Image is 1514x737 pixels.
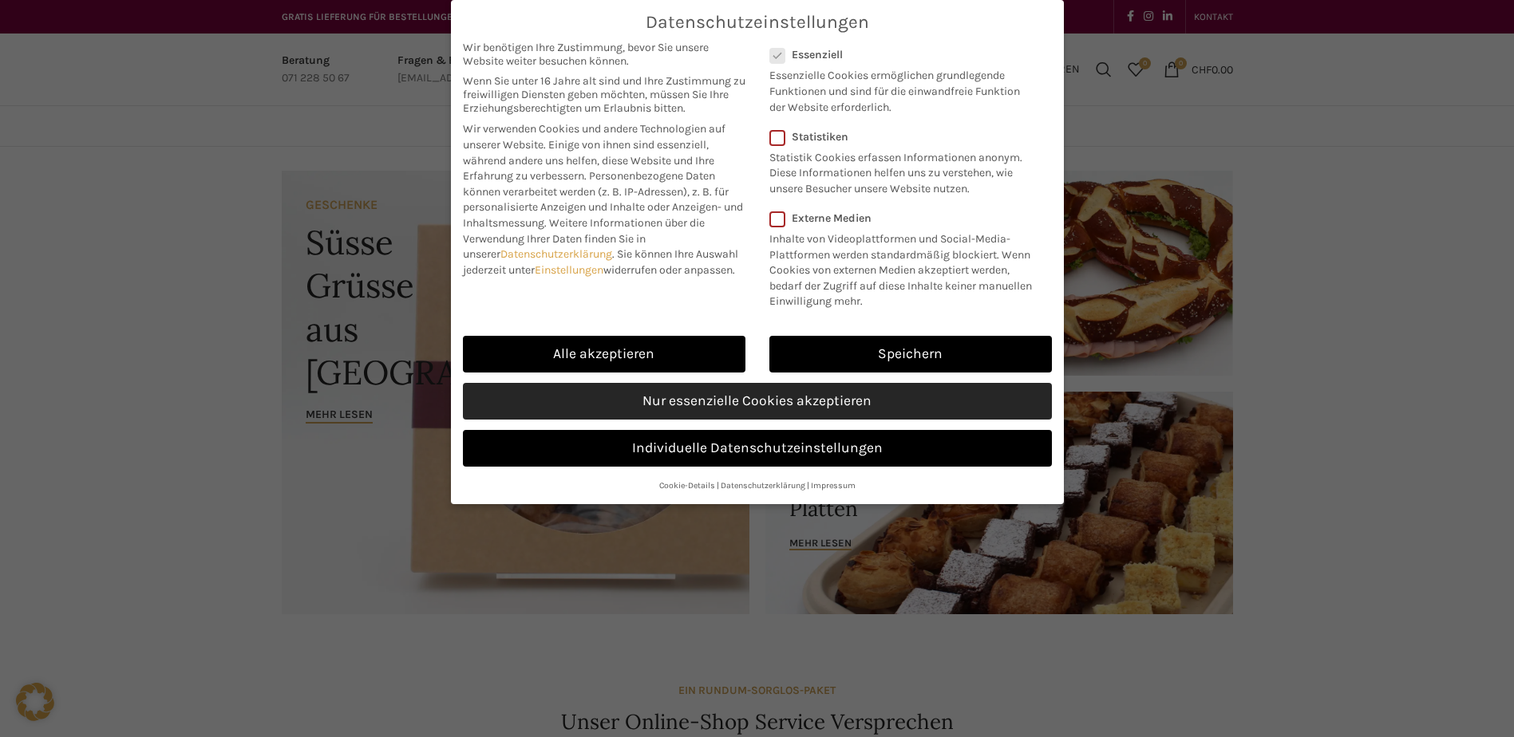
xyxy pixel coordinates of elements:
span: Weitere Informationen über die Verwendung Ihrer Daten finden Sie in unserer . [463,216,705,261]
a: Individuelle Datenschutzeinstellungen [463,430,1052,467]
label: Essenziell [769,48,1031,61]
a: Alle akzeptieren [463,336,745,372]
span: Datenschutzeinstellungen [646,12,869,33]
span: Personenbezogene Daten können verarbeitet werden (z. B. IP-Adressen), z. B. für personalisierte A... [463,169,743,230]
a: Einstellungen [535,263,603,277]
span: Wir benötigen Ihre Zustimmung, bevor Sie unsere Website weiter besuchen können. [463,41,745,68]
a: Speichern [769,336,1052,372]
span: Wenn Sie unter 16 Jahre alt sind und Ihre Zustimmung zu freiwilligen Diensten geben möchten, müss... [463,74,745,115]
label: Externe Medien [769,211,1042,225]
p: Statistik Cookies erfassen Informationen anonym. Diese Informationen helfen uns zu verstehen, wie... [769,144,1031,197]
a: Nur essenzielle Cookies akzeptieren [463,383,1052,420]
label: Statistiken [769,130,1031,144]
span: Wir verwenden Cookies und andere Technologien auf unserer Website. Einige von ihnen sind essenzie... [463,122,725,183]
p: Inhalte von Videoplattformen und Social-Media-Plattformen werden standardmäßig blockiert. Wenn Co... [769,225,1042,309]
span: Sie können Ihre Auswahl jederzeit unter widerrufen oder anpassen. [463,247,738,277]
p: Essenzielle Cookies ermöglichen grundlegende Funktionen und sind für die einwandfreie Funktion de... [769,61,1031,115]
a: Datenschutzerklärung [500,247,612,261]
a: Impressum [811,480,856,491]
a: Datenschutzerklärung [721,480,805,491]
a: Cookie-Details [659,480,715,491]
